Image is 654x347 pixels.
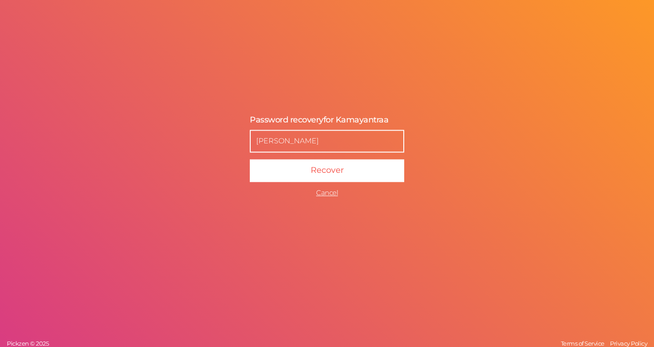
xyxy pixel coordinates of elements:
span: Terms of Service [561,340,604,347]
a: Cancel [316,188,338,197]
span: Password recovery [250,115,323,125]
button: Recover [250,159,404,182]
span: for Kamayantraa [323,115,389,125]
span: Recover [311,165,344,175]
a: Pickzen © 2025 [5,340,51,347]
a: Privacy Policy [608,340,649,347]
a: Terms of Service [559,340,607,347]
span: Privacy Policy [610,340,647,347]
input: Enter your e-mail [250,130,404,152]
